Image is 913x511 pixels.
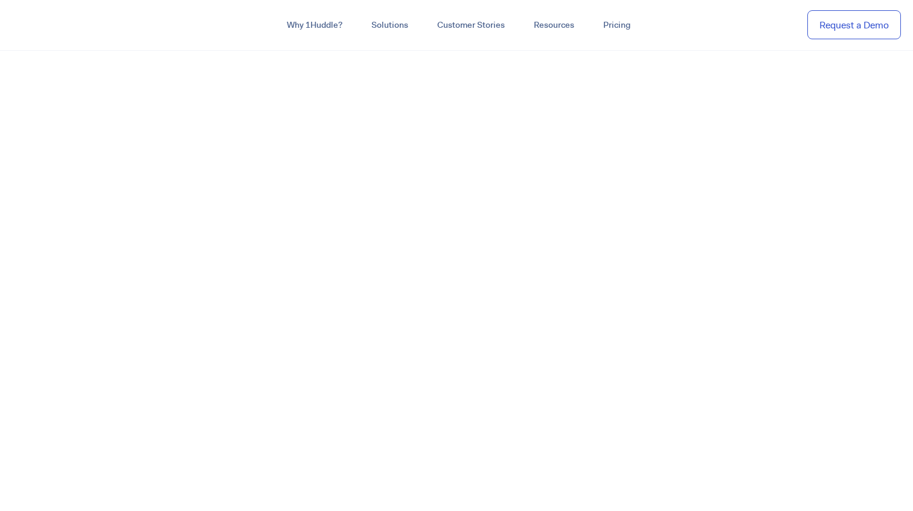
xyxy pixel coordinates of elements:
a: Pricing [589,14,645,36]
img: ... [12,13,98,36]
a: Why 1Huddle? [272,14,357,36]
a: Solutions [357,14,423,36]
a: Customer Stories [423,14,519,36]
a: Resources [519,14,589,36]
a: Request a Demo [807,10,901,40]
